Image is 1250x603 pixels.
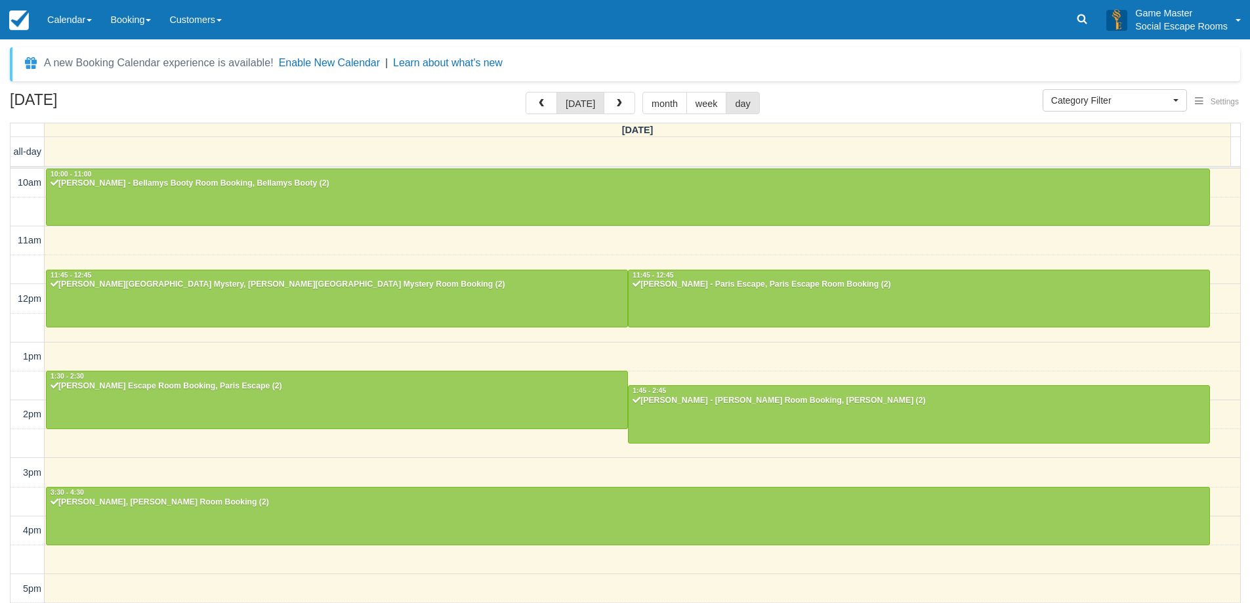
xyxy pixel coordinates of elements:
[622,125,654,135] span: [DATE]
[1106,9,1127,30] img: A3
[633,272,673,279] span: 11:45 - 12:45
[18,293,41,304] span: 12pm
[1043,89,1187,112] button: Category Filter
[51,373,84,380] span: 1:30 - 2:30
[1135,20,1228,33] p: Social Escape Rooms
[46,270,628,327] a: 11:45 - 12:45[PERSON_NAME][GEOGRAPHIC_DATA] Mystery, [PERSON_NAME][GEOGRAPHIC_DATA] Mystery Room ...
[18,235,41,245] span: 11am
[14,146,41,157] span: all-day
[51,171,91,178] span: 10:00 - 11:00
[23,351,41,362] span: 1pm
[632,280,1206,290] div: [PERSON_NAME] - Paris Escape, Paris Escape Room Booking (2)
[51,272,91,279] span: 11:45 - 12:45
[726,92,759,114] button: day
[1187,93,1247,112] button: Settings
[51,489,84,496] span: 3:30 - 4:30
[632,396,1206,406] div: [PERSON_NAME] - [PERSON_NAME] Room Booking, [PERSON_NAME] (2)
[9,10,29,30] img: checkfront-main-nav-mini-logo.png
[23,583,41,594] span: 5pm
[46,169,1210,226] a: 10:00 - 11:00[PERSON_NAME] - Bellamys Booty Room Booking, Bellamys Booty (2)
[556,92,604,114] button: [DATE]
[10,92,176,116] h2: [DATE]
[46,371,628,428] a: 1:30 - 2:30[PERSON_NAME] Escape Room Booking, Paris Escape (2)
[686,92,727,114] button: week
[18,177,41,188] span: 10am
[50,497,1206,508] div: [PERSON_NAME], [PERSON_NAME] Room Booking (2)
[628,385,1210,443] a: 1:45 - 2:45[PERSON_NAME] - [PERSON_NAME] Room Booking, [PERSON_NAME] (2)
[1135,7,1228,20] p: Game Master
[50,178,1206,189] div: [PERSON_NAME] - Bellamys Booty Room Booking, Bellamys Booty (2)
[628,270,1210,327] a: 11:45 - 12:45[PERSON_NAME] - Paris Escape, Paris Escape Room Booking (2)
[642,92,687,114] button: month
[44,55,274,71] div: A new Booking Calendar experience is available!
[385,57,388,68] span: |
[50,381,624,392] div: [PERSON_NAME] Escape Room Booking, Paris Escape (2)
[23,409,41,419] span: 2pm
[633,387,666,394] span: 1:45 - 2:45
[279,56,380,70] button: Enable New Calendar
[393,57,503,68] a: Learn about what's new
[50,280,624,290] div: [PERSON_NAME][GEOGRAPHIC_DATA] Mystery, [PERSON_NAME][GEOGRAPHIC_DATA] Mystery Room Booking (2)
[1051,94,1170,107] span: Category Filter
[1211,97,1239,106] span: Settings
[23,467,41,478] span: 3pm
[23,525,41,535] span: 4pm
[46,487,1210,545] a: 3:30 - 4:30[PERSON_NAME], [PERSON_NAME] Room Booking (2)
